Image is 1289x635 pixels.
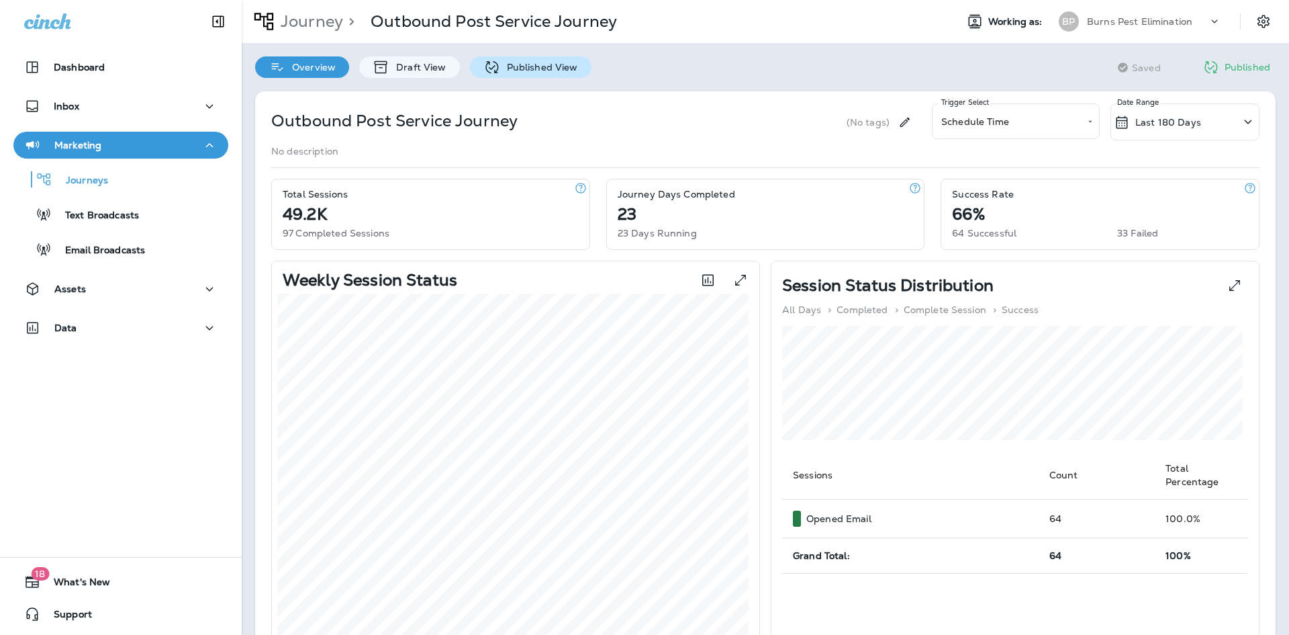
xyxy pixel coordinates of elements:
[952,189,1014,200] p: Success Rate
[1117,97,1161,108] p: Date Range
[40,577,110,593] span: What's New
[782,451,1039,500] th: Sessions
[1039,451,1155,500] th: Count
[13,568,228,595] button: 18What's New
[1251,9,1276,34] button: Settings
[371,11,617,32] p: Outbound Post Service Journey
[618,228,697,239] p: 23 Days Running
[847,117,890,128] p: (No tags)
[31,567,49,581] span: 18
[285,62,336,73] p: Overview
[1155,451,1248,500] th: Total Percentage
[904,304,986,315] p: Complete Session
[13,314,228,341] button: Data
[952,228,1016,239] p: 64 Successful
[54,323,77,333] p: Data
[40,609,92,625] span: Support
[941,97,990,108] label: Trigger Select
[13,200,228,228] button: Text Broadcasts
[618,209,636,220] p: 23
[13,235,228,263] button: Email Broadcasts
[1049,550,1061,562] span: 64
[343,11,354,32] p: >
[618,189,735,200] p: Journey Days Completed
[694,267,722,294] button: Toggle between session count and session percentage
[988,16,1045,28] span: Working as:
[1059,11,1079,32] div: BP
[199,8,237,35] button: Collapse Sidebar
[13,165,228,194] button: Journeys
[52,175,108,187] p: Journeys
[895,304,898,315] p: >
[54,284,86,294] p: Assets
[389,62,446,73] p: Draft View
[727,267,754,294] button: View graph expanded to full screen
[283,209,327,220] p: 49.2K
[993,304,996,315] p: >
[1117,228,1158,239] p: 33 Failed
[782,280,994,291] p: Session Status Distribution
[13,54,228,81] button: Dashboard
[1155,500,1248,538] td: 100.0 %
[283,275,457,286] p: Weekly Session Status
[1221,272,1248,299] button: View Pie expanded to full screen
[828,304,831,315] p: >
[1225,62,1270,73] p: Published
[54,101,79,112] p: Inbox
[283,228,389,239] p: 97 Completed Sessions
[1002,304,1039,315] p: Success
[837,304,888,315] p: Completed
[1039,500,1155,538] td: 64
[1087,16,1192,27] p: Burns Pest Elimination
[793,550,850,562] span: Grand Total:
[13,276,228,302] button: Assets
[54,140,101,151] p: Marketing
[52,210,139,222] p: Text Broadcasts
[271,110,518,132] p: Outbound Post Service Journey
[932,103,1100,139] div: Schedule Time
[13,601,228,628] button: Support
[892,103,917,140] div: Edit
[782,304,821,315] p: All Days
[13,93,228,120] button: Inbox
[1132,62,1161,73] span: Saved
[52,245,145,257] p: Email Broadcasts
[1135,117,1201,128] p: Last 180 Days
[806,513,871,524] p: Opened Email
[54,62,105,73] p: Dashboard
[275,11,343,32] p: Journey
[1165,550,1191,562] span: 100%
[283,189,348,200] p: Total Sessions
[500,62,578,73] p: Published View
[13,132,228,159] button: Marketing
[952,209,984,220] p: 66%
[271,146,338,157] p: No description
